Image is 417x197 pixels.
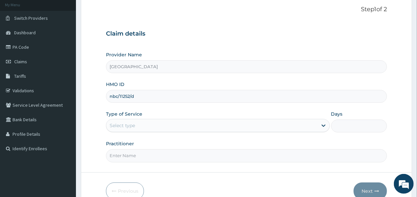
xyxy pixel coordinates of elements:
div: Chat with us now [34,37,111,45]
textarea: Type your message and hit 'Enter' [3,129,126,152]
span: Tariffs [14,73,26,79]
div: Select type [110,122,135,129]
label: Practitioner [106,140,134,147]
span: Switch Providers [14,15,48,21]
label: Days [331,111,343,117]
input: Enter Name [106,149,387,162]
span: We're online! [38,57,91,124]
label: Type of Service [106,111,142,117]
div: Minimize live chat window [108,3,124,19]
input: Enter HMO ID [106,90,387,103]
p: Step 1 of 2 [106,6,387,13]
label: HMO ID [106,81,124,88]
span: Claims [14,59,27,65]
span: Dashboard [14,30,36,36]
h3: Claim details [106,30,387,38]
label: Provider Name [106,51,142,58]
img: d_794563401_company_1708531726252_794563401 [12,33,27,49]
